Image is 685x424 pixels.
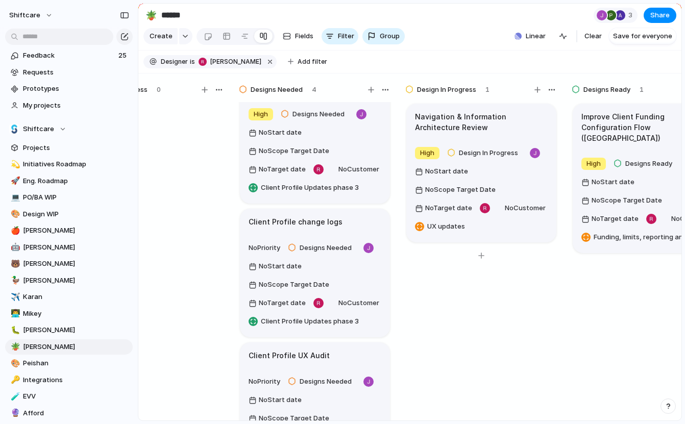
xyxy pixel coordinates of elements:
div: 🧪EVV [5,389,133,404]
button: NoCustomer [336,295,382,311]
a: 🐻[PERSON_NAME] [5,256,133,271]
h1: Navigation & Information Architecture Review [415,111,548,133]
span: 25 [118,51,129,61]
a: Requests [5,65,133,80]
div: 🔑 [11,374,18,386]
a: 🎨Design WIP [5,207,133,222]
span: Feedback [23,51,115,61]
a: 💫Initiatives Roadmap [5,157,133,172]
a: 🎨Peishan [5,356,133,371]
span: 4 [312,85,316,95]
span: Integrations [23,375,129,385]
span: Design In Progress [417,85,476,95]
span: [PERSON_NAME] [23,342,129,352]
div: 💻PO/BA WIP [5,190,133,205]
span: Save for everyone [613,31,672,41]
span: Prototypes [23,84,129,94]
button: UX updates [412,218,468,235]
button: 🔑 [9,375,19,385]
span: UX updates [427,221,465,232]
button: NoPriority [246,373,283,390]
span: Designs Needed [300,377,352,387]
button: Shiftcare [5,121,133,137]
span: No Customer [338,298,379,307]
span: Create [150,31,173,41]
button: Clear [580,28,606,44]
span: [PERSON_NAME] [23,242,129,253]
span: [PERSON_NAME] [23,276,129,286]
button: Designs Needed [285,240,358,256]
span: Filter [338,31,354,41]
span: High [420,148,434,158]
button: Design In Progress [444,145,525,161]
span: No Scope Target Date [259,413,329,423]
span: No Start date [259,261,302,271]
span: No Target date [259,298,306,308]
span: Afford [23,408,129,418]
span: [PERSON_NAME] [23,226,129,236]
div: 🔮 [11,407,18,419]
a: 🔑Integrations [5,372,133,388]
button: NoTarget date [246,161,308,178]
div: 🍎 [11,225,18,237]
span: No Target date [425,203,472,213]
div: ✈️ [11,291,18,303]
div: Navigation & Information Architecture ReviewHighDesign In ProgressNoStart dateNoScope Target Date... [406,104,556,242]
span: No Start date [592,177,634,187]
span: High [586,159,601,169]
span: Mikey [23,309,129,319]
a: My projects [5,98,133,113]
span: 1 [485,85,490,95]
button: High [579,156,608,172]
button: NoScope Target Date [246,277,332,293]
button: Fields [279,28,317,44]
span: No Scope Target Date [425,185,496,195]
button: NoStart date [579,174,637,190]
button: NoStart date [246,258,304,275]
span: No Priority [249,243,280,252]
a: 🪴[PERSON_NAME] [5,339,133,355]
span: Client Profile Updates phase 3 [261,316,359,327]
button: 🚀 [9,176,19,186]
span: [PERSON_NAME] [23,325,129,335]
span: Designs Needed [300,243,352,253]
button: Designs Needed [285,373,358,390]
span: [PERSON_NAME] [210,57,261,66]
button: NoTarget date [579,211,641,227]
a: 🤖[PERSON_NAME] [5,240,133,255]
div: 🤖 [11,241,18,253]
span: No Scope Target Date [592,195,662,206]
button: Group [362,28,405,44]
button: NoStart date [246,124,304,141]
a: 👨‍💻Mikey [5,306,133,321]
span: Design In Progress [459,148,518,158]
div: Medical History + Medication AllergiesHighDesigns NeededNoStart dateNoScope Target DateNoTarget d... [240,65,390,204]
button: 🐻 [9,259,19,269]
a: Feedback25 [5,48,133,63]
span: Eng. Roadmap [23,176,129,186]
span: Peishan [23,358,129,368]
span: Design WIP [23,209,129,219]
button: ✈️ [9,292,19,302]
span: No Scope Target Date [259,146,329,156]
button: 🐛 [9,325,19,335]
span: Share [650,10,670,20]
div: 🐛 [11,325,18,336]
button: 🔮 [9,408,19,418]
button: 🤖 [9,242,19,253]
div: 🐻 [11,258,18,270]
span: Add filter [298,57,327,66]
a: 🐛[PERSON_NAME] [5,322,133,338]
span: Designs Needed [292,109,345,119]
span: is [190,57,195,66]
div: 🪴 [11,341,18,353]
span: PO/BA WIP [23,192,129,203]
span: My projects [23,101,129,111]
